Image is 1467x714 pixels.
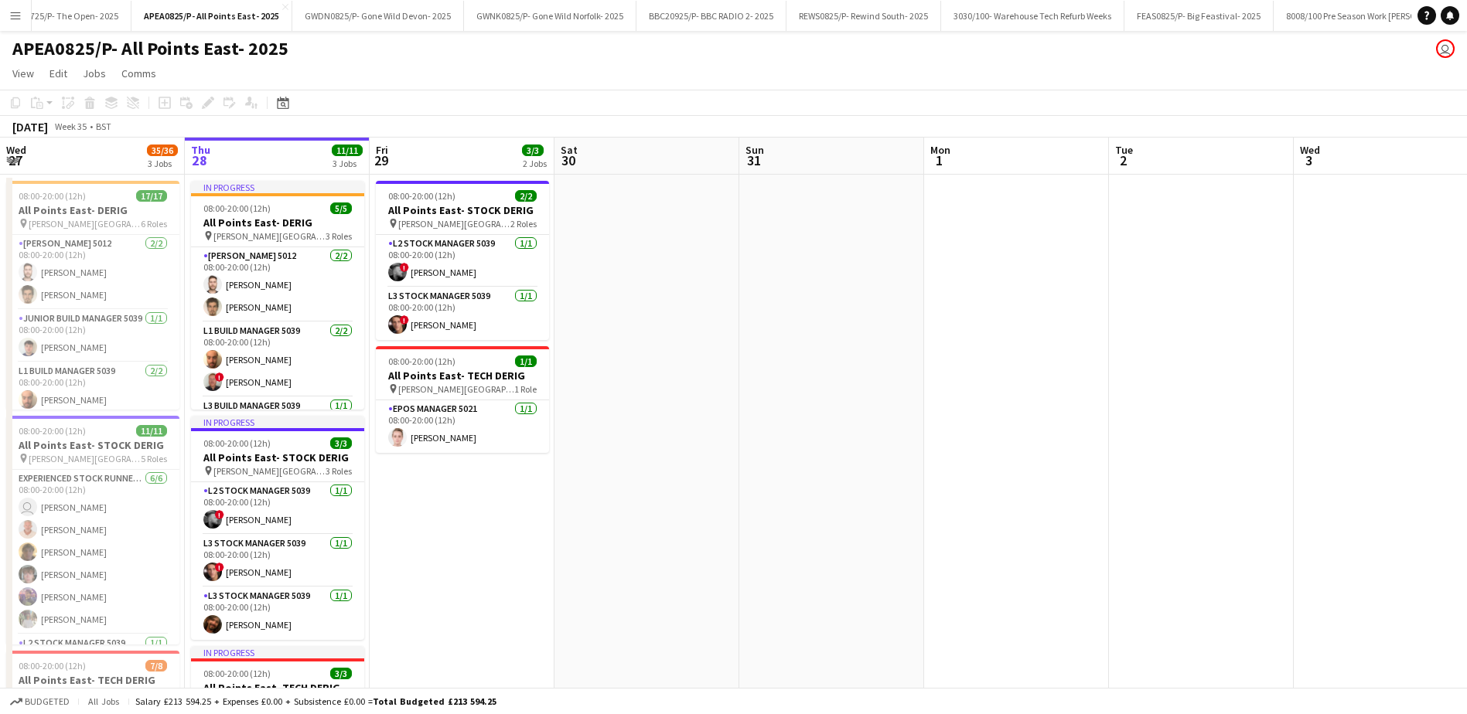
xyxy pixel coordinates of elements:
span: 3/3 [522,144,544,156]
span: 3/3 [330,668,352,679]
h3: All Points East- STOCK DERIG [191,450,364,464]
span: ! [215,510,224,519]
span: 08:00-20:00 (12h) [19,660,86,671]
h3: All Points East- DERIG [6,203,179,217]
app-card-role: L3 Build Manager 50391/1 [191,397,364,450]
span: Mon [930,143,950,157]
span: View [12,66,34,80]
span: 11/11 [332,144,363,156]
span: 3 [1298,151,1320,169]
span: 2/2 [515,190,537,202]
span: 3 Roles [326,465,352,477]
span: ! [400,315,409,325]
span: 3/3 [330,437,352,449]
app-user-avatar: Grace Shorten [1436,39,1455,58]
app-card-role: L1 Build Manager 50392/208:00-20:00 (12h)[PERSON_NAME] [6,362,179,437]
span: Budgeted [25,696,70,707]
app-card-role: [PERSON_NAME] 50122/208:00-20:00 (12h)[PERSON_NAME][PERSON_NAME] [6,235,179,310]
span: 6 Roles [141,218,167,229]
span: 08:00-20:00 (12h) [388,190,455,202]
span: 17/17 [136,190,167,202]
button: FEAS0825/P- Big Feastival- 2025 [1124,1,1274,31]
span: 28 [189,151,210,169]
span: 08:00-20:00 (12h) [388,355,455,367]
div: 2 Jobs [523,158,547,169]
span: ! [215,372,224,382]
a: View [6,63,40,83]
span: All jobs [85,695,122,707]
span: 08:00-20:00 (12h) [19,190,86,202]
div: In progress [191,646,364,658]
app-card-role: L3 Stock Manager 50391/108:00-20:00 (12h)![PERSON_NAME] [376,287,549,340]
span: 08:00-20:00 (12h) [203,202,271,214]
span: Total Budgeted £213 594.25 [373,695,496,707]
h3: All Points East- DERIG [191,216,364,229]
app-job-card: 08:00-20:00 (12h)17/17All Points East- DERIG [PERSON_NAME][GEOGRAPHIC_DATA]6 Roles[PERSON_NAME] 5... [6,181,179,410]
a: Edit [43,63,73,83]
span: 5 Roles [141,453,167,464]
app-card-role: L2 Stock Manager 50391/108:00-20:00 (12h)![PERSON_NAME] [191,482,364,535]
span: 29 [374,151,388,169]
span: 1 [928,151,950,169]
span: [PERSON_NAME][GEOGRAPHIC_DATA] [398,218,510,229]
span: Sun [745,143,764,157]
span: 2 Roles [510,218,537,229]
span: Tue [1115,143,1133,157]
span: [PERSON_NAME][GEOGRAPHIC_DATA] [398,383,514,395]
span: 30 [558,151,578,169]
app-card-role: L2 Stock Manager 50391/108:00-20:00 (12h)![PERSON_NAME] [376,235,549,287]
app-job-card: In progress08:00-20:00 (12h)5/5All Points East- DERIG [PERSON_NAME][GEOGRAPHIC_DATA]3 Roles[PERSO... [191,181,364,410]
app-job-card: 08:00-20:00 (12h)2/2All Points East- STOCK DERIG [PERSON_NAME][GEOGRAPHIC_DATA]2 RolesL2 Stock Ma... [376,181,549,340]
span: 1/1 [515,355,537,367]
div: In progress [191,416,364,428]
span: Jobs [83,66,106,80]
button: Budgeted [8,693,72,710]
button: BBC20925/P- BBC RADIO 2- 2025 [636,1,786,31]
app-card-role: L3 Stock Manager 50391/108:00-20:00 (12h)![PERSON_NAME] [191,535,364,587]
span: Sat [561,143,578,157]
span: Comms [121,66,156,80]
div: BST [96,121,111,132]
span: [PERSON_NAME][GEOGRAPHIC_DATA] [29,453,141,464]
app-card-role: EPOS Manager 50211/108:00-20:00 (12h)[PERSON_NAME] [376,400,549,453]
span: 7/8 [145,660,167,671]
h3: All Points East- TECH DERIG [6,673,179,687]
app-card-role: L3 Stock Manager 50391/108:00-20:00 (12h)[PERSON_NAME] [191,587,364,640]
h3: All Points East- STOCK DERIG [6,438,179,452]
span: 5/5 [330,202,352,214]
a: Jobs [77,63,112,83]
span: [PERSON_NAME][GEOGRAPHIC_DATA] [213,230,326,242]
span: [PERSON_NAME][GEOGRAPHIC_DATA] [29,218,141,229]
span: Wed [6,143,26,157]
span: 2 [1113,151,1133,169]
span: ! [400,263,409,272]
div: 3 Jobs [333,158,362,169]
span: 35/36 [147,144,178,156]
span: ! [215,563,224,572]
span: 1 Role [514,383,537,395]
div: [DATE] [12,119,48,134]
div: 08:00-20:00 (12h)1/1All Points East- TECH DERIG [PERSON_NAME][GEOGRAPHIC_DATA]1 RoleEPOS Manager ... [376,346,549,453]
app-card-role: L2 Stock Manager 50391/1 [6,634,179,687]
div: 3 Jobs [148,158,177,169]
app-job-card: 08:00-20:00 (12h)11/11All Points East- STOCK DERIG [PERSON_NAME][GEOGRAPHIC_DATA]5 RolesExperienc... [6,416,179,644]
button: GWDN0825/P- Gone Wild Devon- 2025 [292,1,464,31]
h3: All Points East- TECH DERIG [376,369,549,382]
span: 08:00-20:00 (12h) [203,437,271,449]
span: Thu [191,143,210,157]
app-card-role: Experienced Stock Runner 50126/608:00-20:00 (12h) [PERSON_NAME][PERSON_NAME][PERSON_NAME][PERSON_... [6,470,179,634]
span: 3 Roles [326,230,352,242]
span: [PERSON_NAME][GEOGRAPHIC_DATA] [213,465,326,477]
span: Edit [49,66,67,80]
button: REWS0825/P- Rewind South- 2025 [786,1,941,31]
button: GWNK0825/P- Gone Wild Norfolk- 2025 [464,1,636,31]
button: 3030/100- Warehouse Tech Refurb Weeks [941,1,1124,31]
span: 27 [4,151,26,169]
app-card-role: L1 Build Manager 50392/208:00-20:00 (12h)[PERSON_NAME]![PERSON_NAME] [191,322,364,397]
h3: All Points East- TECH DERIG [191,681,364,695]
div: Salary £213 594.25 + Expenses £0.00 + Subsistence £0.00 = [135,695,496,707]
span: 31 [743,151,764,169]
